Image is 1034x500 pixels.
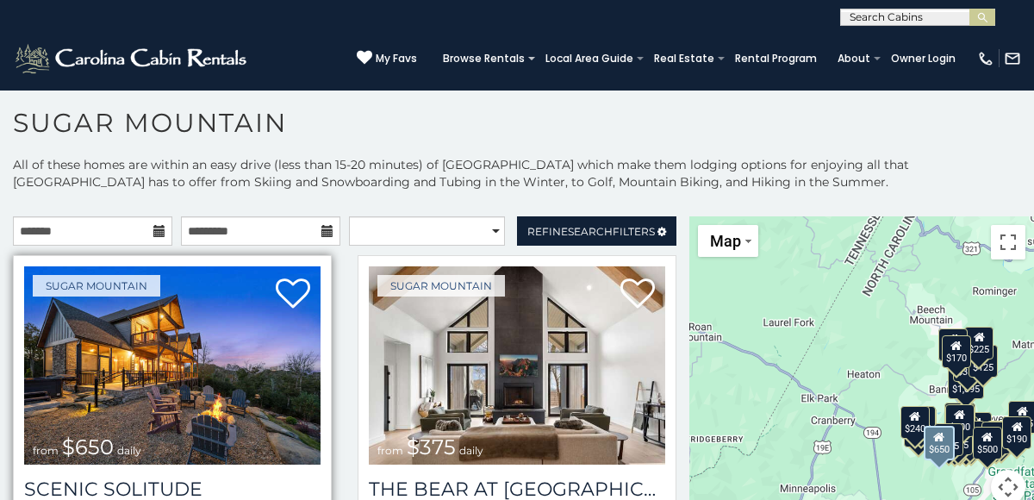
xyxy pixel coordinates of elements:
[710,232,741,250] span: Map
[944,403,974,435] div: $190
[24,266,321,465] img: Scenic Solitude
[977,50,994,67] img: phone-regular-white.png
[973,427,1002,459] div: $500
[527,225,655,238] span: Refine Filters
[33,444,59,457] span: from
[407,434,456,459] span: $375
[945,404,975,437] div: $300
[964,327,994,359] div: $225
[434,47,533,71] a: Browse Rentals
[377,444,403,457] span: from
[645,47,723,71] a: Real Estate
[829,47,879,71] a: About
[13,41,252,76] img: White-1-2.png
[882,47,964,71] a: Owner Login
[981,422,1011,454] div: $195
[377,275,505,297] a: Sugar Mountain
[924,426,955,460] div: $650
[962,412,992,445] div: $200
[1004,50,1021,67] img: mail-regular-white.png
[900,406,930,439] div: $240
[948,366,984,399] div: $1,095
[357,50,417,67] a: My Favs
[459,444,483,457] span: daily
[969,345,998,378] div: $125
[568,225,613,238] span: Search
[537,47,642,71] a: Local Area Guide
[938,328,968,361] div: $240
[698,225,758,257] button: Change map style
[376,51,417,66] span: My Favs
[1002,416,1031,449] div: $190
[276,277,310,313] a: Add to favorites
[33,275,160,297] a: Sugar Mountain
[934,423,963,456] div: $375
[726,47,825,71] a: Rental Program
[942,335,971,368] div: $170
[369,266,665,465] a: The Bear At Sugar Mountain from $375 daily
[991,225,1025,259] button: Toggle fullscreen view
[620,277,655,313] a: Add to favorites
[117,444,141,457] span: daily
[62,434,114,459] span: $650
[517,216,676,246] a: RefineSearchFilters
[369,266,665,465] img: The Bear At Sugar Mountain
[24,266,321,465] a: Scenic Solitude from $650 daily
